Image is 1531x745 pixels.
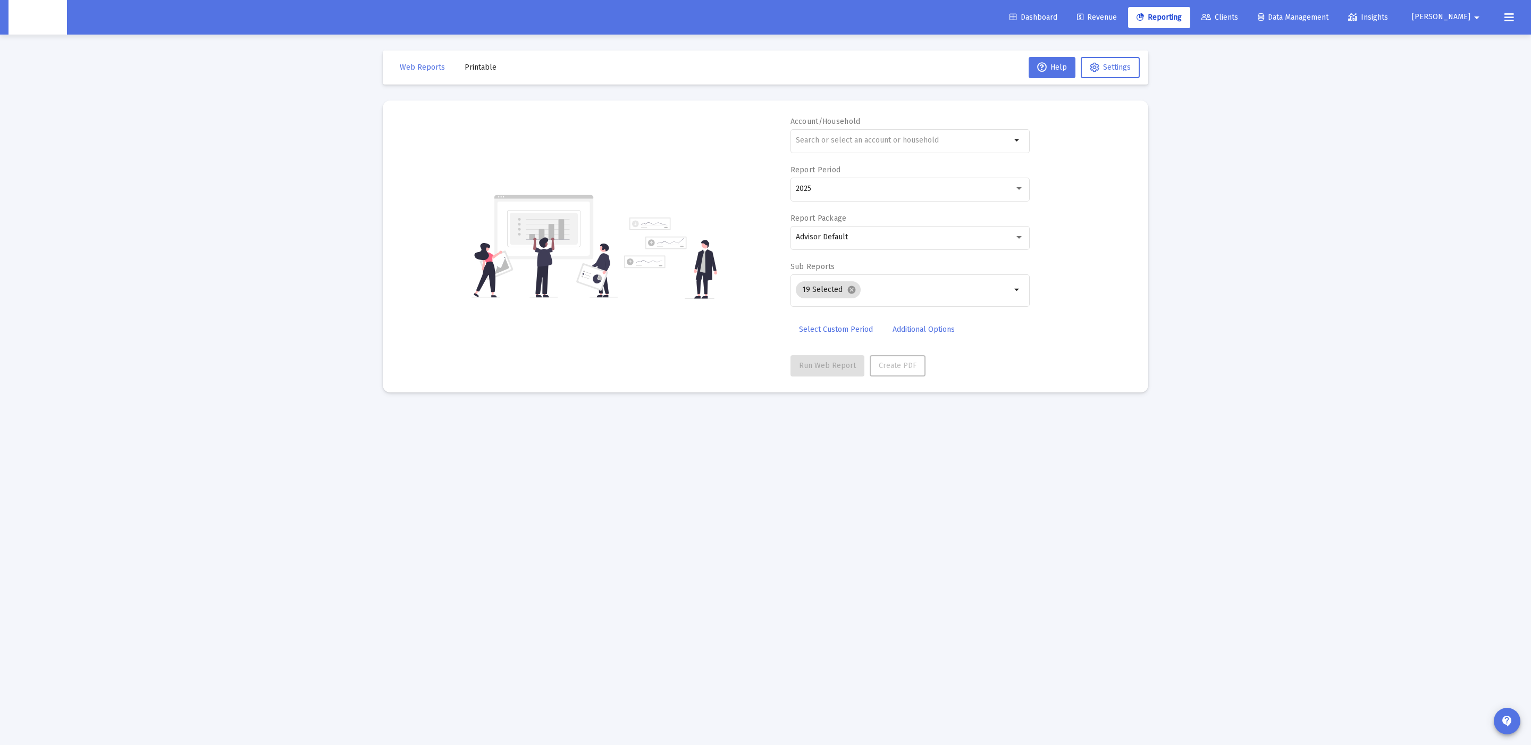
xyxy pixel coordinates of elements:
button: [PERSON_NAME] [1399,6,1496,28]
span: Reporting [1137,13,1182,22]
span: Settings [1103,63,1131,72]
img: reporting-alt [624,217,717,299]
button: Help [1029,57,1075,78]
a: Data Management [1249,7,1337,28]
label: Sub Reports [790,262,835,271]
span: Advisor Default [796,232,848,241]
mat-icon: arrow_drop_down [1011,134,1024,147]
mat-icon: contact_support [1501,715,1513,727]
input: Search or select an account or household [796,136,1011,145]
span: Insights [1348,13,1388,22]
span: Data Management [1258,13,1328,22]
button: Web Reports [391,57,453,78]
span: Dashboard [1010,13,1057,22]
span: Revenue [1077,13,1117,22]
span: [PERSON_NAME] [1412,13,1470,22]
a: Clients [1193,7,1247,28]
button: Run Web Report [790,355,864,376]
span: Create PDF [879,361,916,370]
span: Clients [1201,13,1238,22]
mat-icon: arrow_drop_down [1011,283,1024,296]
span: Additional Options [893,325,955,334]
a: Revenue [1069,7,1125,28]
a: Insights [1340,7,1397,28]
label: Report Package [790,214,847,223]
button: Settings [1081,57,1140,78]
img: Dashboard [16,7,59,28]
span: 2025 [796,184,811,193]
mat-icon: arrow_drop_down [1470,7,1483,28]
span: Web Reports [400,63,445,72]
mat-chip: 19 Selected [796,281,861,298]
span: Select Custom Period [799,325,873,334]
mat-chip-list: Selection [796,279,1011,300]
a: Reporting [1128,7,1190,28]
mat-icon: cancel [847,285,856,295]
label: Account/Household [790,117,861,126]
span: Help [1037,63,1067,72]
img: reporting [472,194,618,299]
span: Printable [465,63,497,72]
label: Report Period [790,165,841,174]
button: Printable [456,57,505,78]
span: Run Web Report [799,361,856,370]
a: Dashboard [1001,7,1066,28]
button: Create PDF [870,355,926,376]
